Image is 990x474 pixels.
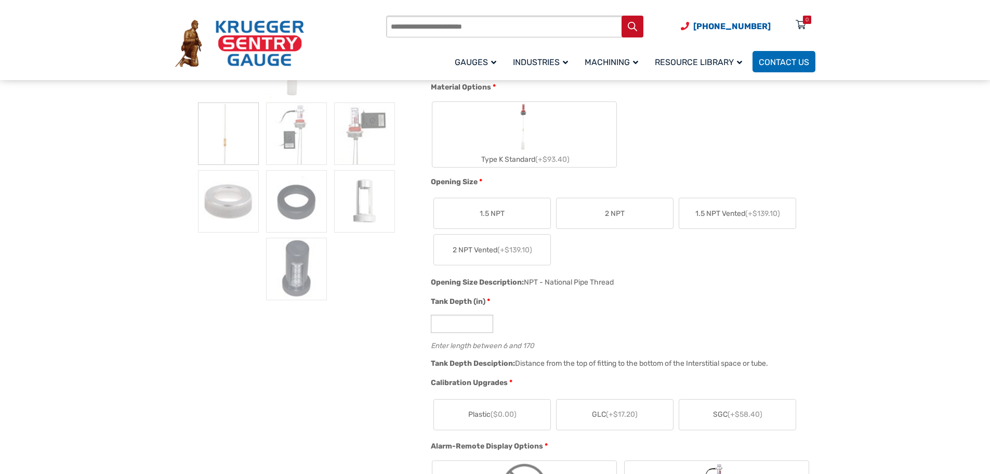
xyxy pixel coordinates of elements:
[431,278,524,287] span: Opening Size Description:
[693,21,771,31] span: [PHONE_NUMBER]
[585,57,638,67] span: Machining
[592,409,638,420] span: GLC
[491,410,517,419] span: ($0.00)
[605,208,625,219] span: 2 NPT
[175,20,304,68] img: Krueger Sentry Gauge
[479,176,482,187] abbr: required
[334,170,395,233] img: ALG-OF
[759,57,809,67] span: Contact Us
[493,82,496,93] abbr: required
[431,177,478,186] span: Opening Size
[487,296,490,307] abbr: required
[266,238,327,300] img: Leak Type K Gauge - Image 7
[514,102,534,152] img: Leak Detection Gauge
[431,359,515,368] span: Tank Depth Desciption:
[431,83,491,92] span: Material Options
[198,103,259,165] img: Leak Detection Gauge
[545,441,548,452] abbr: required
[578,49,649,74] a: Machining
[655,57,742,67] span: Resource Library
[468,409,517,420] span: Plastic
[681,20,771,33] a: Phone Number (920) 434-8860
[480,208,505,219] span: 1.5 NPT
[431,339,810,349] div: Enter length between 6 and 170
[431,442,543,451] span: Alarm-Remote Display Options
[432,102,616,167] label: Type K Standard
[266,170,327,233] img: Leak Type K Gauge - Image 5
[524,278,614,287] div: NPT - National Pipe Thread
[713,409,762,420] span: SGC
[606,410,638,419] span: (+$17.20)
[513,57,568,67] span: Industries
[198,170,259,233] img: Leak Type K Gauge - Image 4
[453,245,532,255] span: 2 NPT Vented
[728,410,762,419] span: (+$58.40)
[753,51,815,72] a: Contact Us
[334,103,395,165] img: Leak Type K Gauge - Image 3
[745,209,780,218] span: (+$139.10)
[507,49,578,74] a: Industries
[431,297,485,306] span: Tank Depth (in)
[806,16,809,24] div: 0
[649,49,753,74] a: Resource Library
[431,378,508,387] span: Calibration Upgrades
[455,57,496,67] span: Gauges
[515,359,768,368] div: Distance from the top of fitting to the bottom of the Interstitial space or tube.
[695,208,780,219] span: 1.5 NPT Vented
[497,246,532,254] span: (+$139.10)
[535,155,570,164] span: (+$93.40)
[432,152,616,167] div: Type K Standard
[509,377,512,388] abbr: required
[448,49,507,74] a: Gauges
[266,103,327,165] img: Leak Type K Gauge - Image 2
